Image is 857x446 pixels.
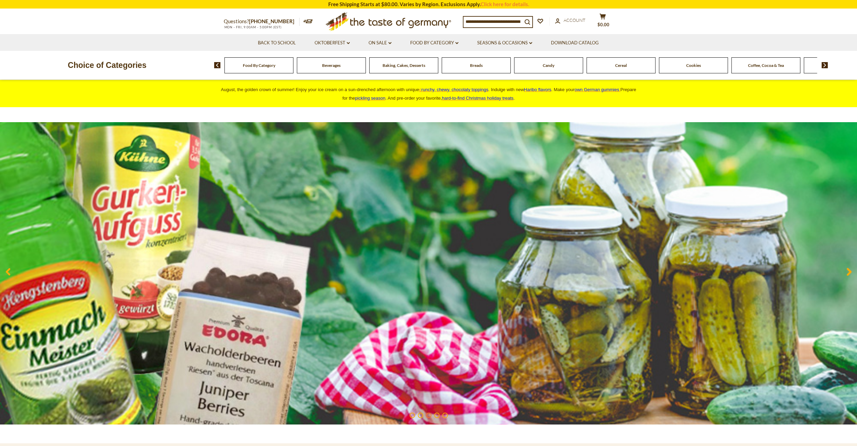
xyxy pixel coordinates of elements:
span: . [442,96,515,101]
a: Account [555,17,585,24]
a: Coffee, Cocoa & Tea [748,63,784,68]
button: $0.00 [593,13,613,30]
a: Beverages [322,63,341,68]
a: Baking, Cakes, Desserts [383,63,425,68]
a: Breads [470,63,483,68]
a: On Sale [369,39,391,47]
a: own German gummies. [575,87,620,92]
a: Download Catalog [551,39,599,47]
a: Back to School [258,39,296,47]
a: pickling season [355,96,385,101]
a: [PHONE_NUMBER] [249,18,294,24]
img: next arrow [821,62,828,68]
span: MON - FRI, 9:00AM - 5:00PM (EST) [224,25,282,29]
a: Cereal [615,63,627,68]
a: Seasons & Occasions [477,39,532,47]
a: Oktoberfest [315,39,350,47]
span: runchy, chewy, chocolaty toppings [421,87,488,92]
a: Haribo flavors [524,87,551,92]
img: previous arrow [214,62,221,68]
span: Account [564,17,585,23]
span: $0.00 [597,22,609,27]
a: Candy [543,63,554,68]
a: Food By Category [243,63,275,68]
a: Cookies [686,63,701,68]
a: crunchy, chewy, chocolaty toppings [419,87,488,92]
span: August, the golden crown of summer! Enjoy your ice cream on a sun-drenched afternoon with unique ... [221,87,636,101]
span: own German gummies [575,87,619,92]
p: Questions? [224,17,300,26]
a: Food By Category [410,39,458,47]
a: Click here for details. [481,1,529,7]
a: hard-to-find Christmas holiday treats [442,96,514,101]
